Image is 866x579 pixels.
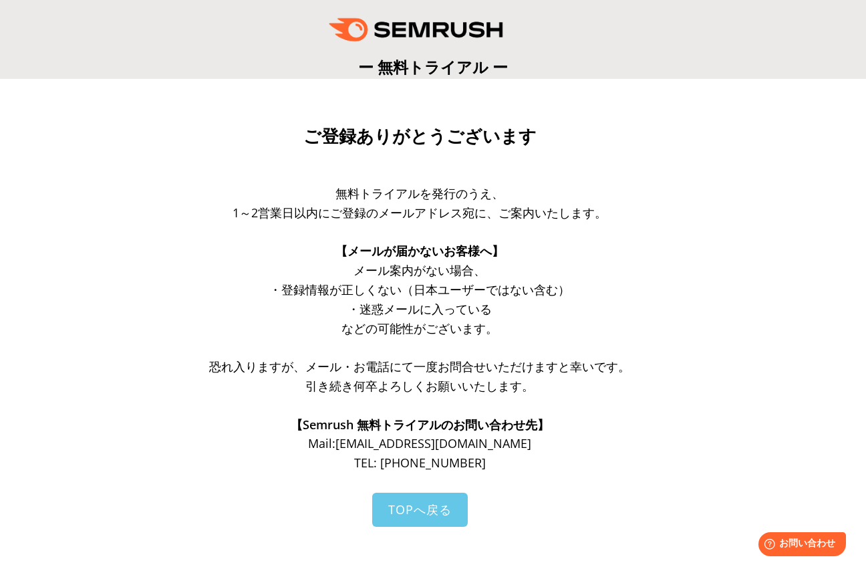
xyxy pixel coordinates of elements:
span: 1～2営業日以内にご登録のメールアドレス宛に、ご案内いたします。 [233,205,607,221]
span: メール案内がない場合、 [353,262,486,278]
span: ・登録情報が正しくない（日本ユーザーではない含む） [269,281,570,298]
span: TEL: [PHONE_NUMBER] [354,455,486,471]
span: 無料トライアルを発行のうえ、 [335,185,504,201]
span: などの可能性がございます。 [341,320,498,336]
span: 【Semrush 無料トライアルのお問い合わせ先】 [291,417,549,433]
span: Mail: [EMAIL_ADDRESS][DOMAIN_NAME] [308,435,531,451]
iframe: Help widget launcher [747,527,851,564]
span: TOPへ戻る [388,501,452,517]
span: ・迷惑メールに入っている [347,301,492,317]
span: ご登録ありがとうございます [303,126,537,146]
span: 恐れ入りますが、メール・お電話にて一度お問合せいただけますと幸いです。 [209,358,630,374]
a: TOPへ戻る [372,493,468,527]
span: ー 無料トライアル ー [358,56,508,78]
span: 【メールが届かないお客様へ】 [335,243,504,259]
span: 引き続き何卒よろしくお願いいたします。 [305,378,534,394]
